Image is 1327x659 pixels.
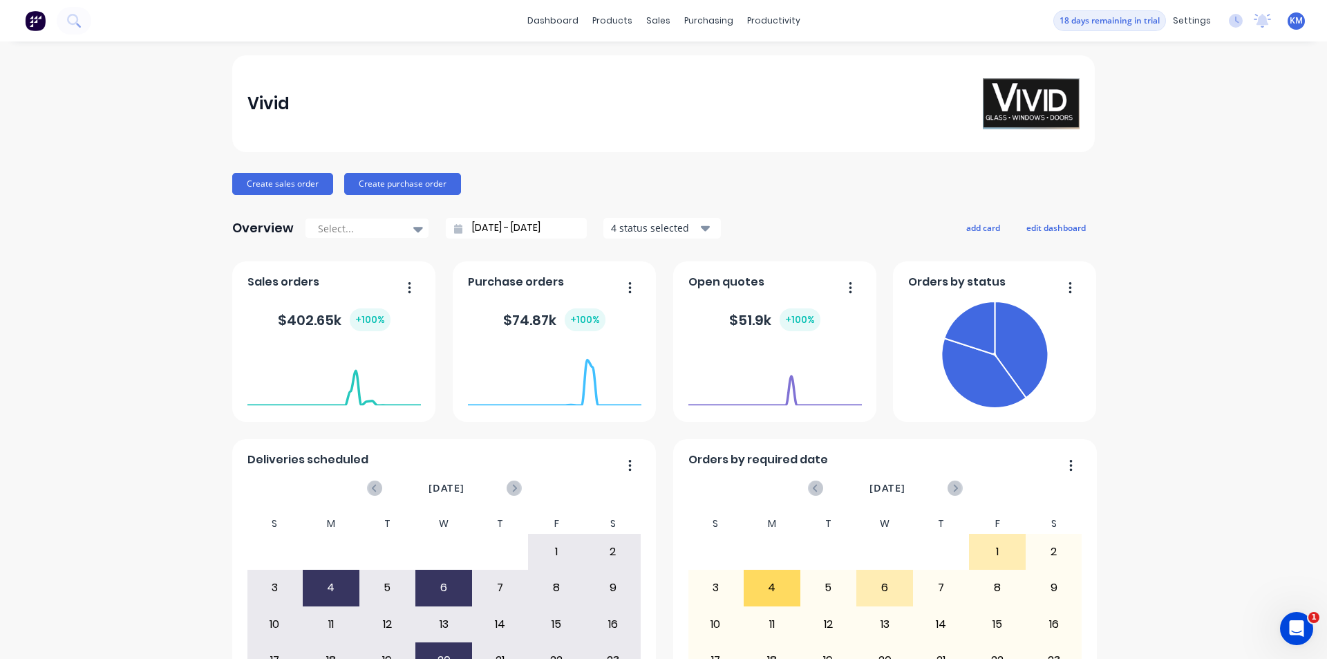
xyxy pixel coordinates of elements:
[1280,612,1313,645] iframe: Intercom live chat
[1026,607,1082,642] div: 16
[908,274,1006,290] span: Orders by status
[278,308,390,331] div: $ 402.65k
[247,274,319,290] span: Sales orders
[473,570,528,605] div: 7
[585,10,639,31] div: products
[970,570,1025,605] div: 8
[585,607,641,642] div: 16
[744,570,800,605] div: 4
[415,514,472,534] div: W
[247,514,303,534] div: S
[869,481,905,496] span: [DATE]
[914,607,969,642] div: 14
[740,10,807,31] div: productivity
[677,10,740,31] div: purchasing
[729,308,820,331] div: $ 51.9k
[585,570,641,605] div: 9
[247,452,368,468] span: Deliveries scheduled
[970,607,1025,642] div: 15
[611,221,698,235] div: 4 status selected
[1290,15,1303,27] span: KM
[303,570,359,605] div: 4
[528,514,585,534] div: F
[247,607,303,642] div: 10
[303,607,359,642] div: 11
[303,514,359,534] div: M
[688,274,764,290] span: Open quotes
[1053,10,1166,31] button: 18 days remaining in trial
[529,570,584,605] div: 8
[503,308,605,331] div: $ 74.87k
[744,514,800,534] div: M
[359,514,416,534] div: T
[969,514,1026,534] div: F
[25,10,46,31] img: Factory
[232,214,294,242] div: Overview
[913,514,970,534] div: T
[780,308,820,331] div: + 100 %
[603,218,721,239] button: 4 status selected
[970,535,1025,569] div: 1
[801,570,856,605] div: 5
[856,514,913,534] div: W
[1017,219,1095,236] button: edit dashboard
[1166,10,1218,31] div: settings
[520,10,585,31] a: dashboard
[857,570,912,605] div: 6
[468,274,564,290] span: Purchase orders
[800,514,857,534] div: T
[247,570,303,605] div: 3
[688,570,744,605] div: 3
[1026,570,1082,605] div: 9
[983,78,1080,130] img: Vivid
[344,173,461,195] button: Create purchase order
[857,607,912,642] div: 13
[350,308,390,331] div: + 100 %
[639,10,677,31] div: sales
[688,607,744,642] div: 10
[529,535,584,569] div: 1
[585,535,641,569] div: 2
[360,607,415,642] div: 12
[360,570,415,605] div: 5
[744,607,800,642] div: 11
[1026,535,1082,569] div: 2
[957,219,1009,236] button: add card
[585,514,641,534] div: S
[472,514,529,534] div: T
[416,607,471,642] div: 13
[232,173,333,195] button: Create sales order
[1308,612,1319,623] span: 1
[416,570,471,605] div: 6
[473,607,528,642] div: 14
[1026,514,1082,534] div: S
[565,308,605,331] div: + 100 %
[801,607,856,642] div: 12
[429,481,464,496] span: [DATE]
[247,90,290,118] div: Vivid
[688,514,744,534] div: S
[914,570,969,605] div: 7
[529,607,584,642] div: 15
